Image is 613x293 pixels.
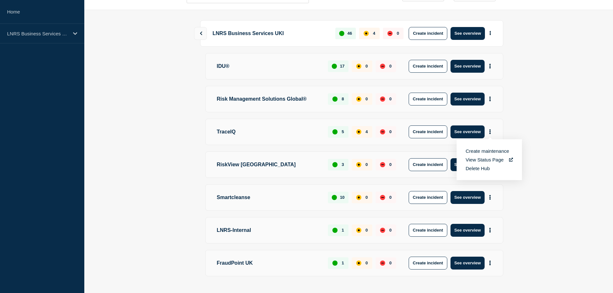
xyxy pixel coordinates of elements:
[389,129,392,134] p: 0
[356,129,361,134] div: affected
[366,96,368,101] p: 0
[380,129,385,134] div: down
[332,162,338,167] div: up
[214,93,321,105] p: Risk Management Solutions Global®
[214,125,321,138] p: TraceIQ
[366,195,368,200] p: 0
[332,228,338,233] div: up
[486,93,494,105] button: More actions
[340,64,344,69] p: 17
[466,166,490,171] button: Delete Hub
[366,129,368,134] p: 4
[389,195,392,200] p: 0
[389,64,392,69] p: 0
[364,31,369,36] div: affected
[486,28,494,39] button: More actions
[366,228,368,233] p: 0
[356,261,361,266] div: affected
[450,27,485,40] button: See overview
[366,261,368,265] p: 0
[380,96,385,102] div: down
[366,162,368,167] p: 0
[486,126,494,138] button: More actions
[409,158,447,171] button: Create incident
[466,157,513,162] a: View Status Page
[342,261,344,265] p: 1
[389,96,392,101] p: 0
[450,158,485,171] button: See overview
[380,64,385,69] div: down
[332,96,338,102] div: up
[332,261,338,266] div: up
[356,228,361,233] div: affected
[356,195,361,200] div: affected
[450,93,485,105] button: See overview
[348,31,352,36] p: 46
[466,148,509,154] button: Create maintenance
[409,257,447,270] button: Create incident
[342,162,344,167] p: 3
[450,191,485,204] button: See overview
[7,31,69,36] p: LNRS Business Services UKI
[380,195,385,200] div: down
[356,162,361,167] div: affected
[380,228,385,233] div: down
[409,60,447,73] button: Create incident
[389,162,392,167] p: 0
[486,257,494,269] button: More actions
[380,162,385,167] div: down
[409,224,447,237] button: Create incident
[214,60,321,73] p: IDU®
[332,129,338,134] div: up
[214,257,321,270] p: FraudPoint UK
[214,158,321,171] p: RiskView [GEOGRAPHIC_DATA]
[366,64,368,69] p: 0
[342,96,344,101] p: 8
[409,93,447,105] button: Create incident
[450,257,485,270] button: See overview
[389,228,392,233] p: 0
[409,125,447,138] button: Create incident
[356,96,361,102] div: affected
[486,191,494,203] button: More actions
[356,64,361,69] div: affected
[450,60,485,73] button: See overview
[342,228,344,233] p: 1
[332,64,337,69] div: up
[380,261,385,266] div: down
[409,191,447,204] button: Create incident
[450,224,485,237] button: See overview
[332,195,337,200] div: up
[339,31,344,36] div: up
[210,27,328,40] p: LNRS Business Services UKI
[214,191,321,204] p: Smartcleanse
[486,224,494,236] button: More actions
[342,129,344,134] p: 5
[450,125,485,138] button: See overview
[486,60,494,72] button: More actions
[214,224,321,237] p: LNRS-Internal
[340,195,344,200] p: 10
[409,27,447,40] button: Create incident
[389,261,392,265] p: 0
